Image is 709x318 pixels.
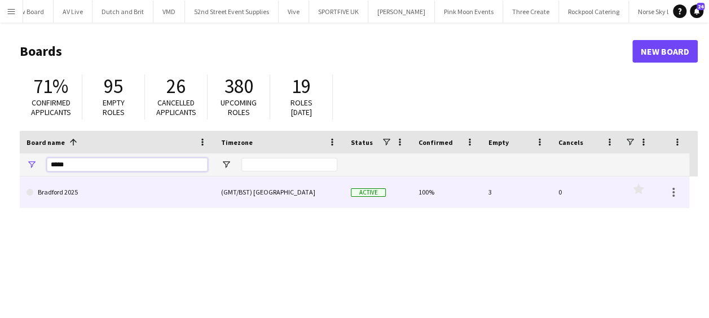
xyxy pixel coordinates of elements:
span: 24 [697,3,704,10]
span: Empty [488,138,509,147]
span: 380 [224,74,253,99]
button: Open Filter Menu [221,160,231,170]
span: Cancels [558,138,583,147]
span: Cancelled applicants [156,98,196,117]
button: SPORTFIVE UK [309,1,368,23]
button: Three Create [503,1,559,23]
span: Active [351,188,386,197]
span: Board name [27,138,65,147]
span: Status [351,138,373,147]
button: New Board [3,1,54,23]
span: 19 [292,74,311,99]
div: (GMT/BST) [GEOGRAPHIC_DATA] [214,176,344,207]
button: 52nd Street Event Supplies [185,1,279,23]
a: 24 [690,5,703,18]
button: AV Live [54,1,93,23]
button: VMD [153,1,185,23]
span: 71% [33,74,68,99]
span: 26 [166,74,186,99]
span: 95 [104,74,123,99]
button: Open Filter Menu [27,160,37,170]
span: Confirmed [419,138,453,147]
span: Roles [DATE] [290,98,312,117]
div: 100% [412,176,482,207]
button: Pink Moon Events [435,1,503,23]
button: [PERSON_NAME] [368,1,435,23]
button: Rockpool Catering [559,1,629,23]
div: 3 [482,176,552,207]
span: Empty roles [103,98,125,117]
button: Norse Sky LTD [629,1,688,23]
button: Vive [279,1,309,23]
input: Timezone Filter Input [241,158,337,171]
button: Dutch and Brit [93,1,153,23]
input: Board name Filter Input [47,158,208,171]
a: Bradford 2025 [27,176,208,208]
a: New Board [632,40,698,63]
h1: Boards [20,43,632,60]
span: Confirmed applicants [31,98,71,117]
span: Timezone [221,138,253,147]
span: Upcoming roles [221,98,257,117]
div: 0 [552,176,622,207]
